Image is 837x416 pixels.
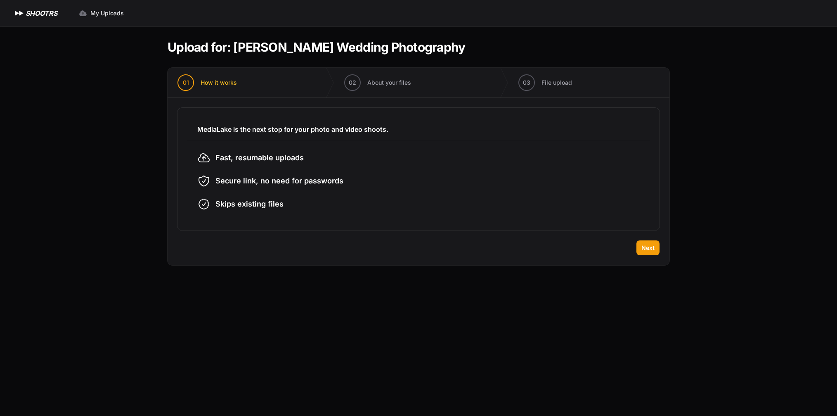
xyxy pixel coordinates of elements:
span: About your files [367,78,411,87]
span: File upload [541,78,572,87]
span: 02 [349,78,356,87]
a: My Uploads [74,6,129,21]
button: 03 File upload [508,68,582,97]
h1: SHOOTRS [26,8,57,18]
span: My Uploads [90,9,124,17]
button: 02 About your files [334,68,421,97]
button: Next [636,240,660,255]
a: SHOOTRS SHOOTRS [13,8,57,18]
span: 01 [183,78,189,87]
span: Skips existing files [215,198,284,210]
span: How it works [201,78,237,87]
span: 03 [523,78,530,87]
img: SHOOTRS [13,8,26,18]
span: Secure link, no need for passwords [215,175,343,187]
span: Next [641,244,655,252]
h1: Upload for: [PERSON_NAME] Wedding Photography [168,40,465,55]
button: 01 How it works [168,68,247,97]
h3: MediaLake is the next stop for your photo and video shoots. [197,124,640,134]
span: Fast, resumable uploads [215,152,304,164]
